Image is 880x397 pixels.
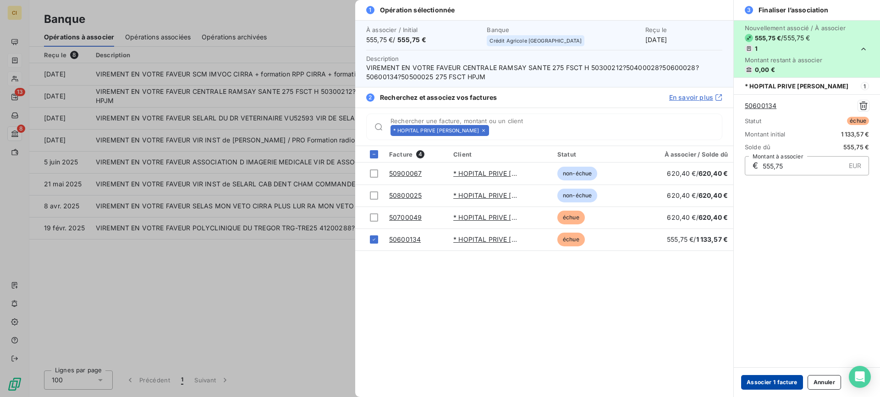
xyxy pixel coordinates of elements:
[667,235,728,243] span: 555,75 € /
[698,213,728,221] span: 620,40 €
[745,82,848,90] span: * HOPITAL PRIVE [PERSON_NAME]
[696,235,728,243] span: 1 133,57 €
[759,5,828,15] span: Finaliser l’association
[366,35,481,44] span: 555,75 € /
[389,169,422,177] a: 50900067
[389,150,442,158] div: Facture
[745,56,846,64] span: Montant restant à associer
[366,26,481,33] span: À associer / Initial
[745,101,776,110] a: 50600134
[667,169,728,177] span: 620,40 € /
[453,151,546,158] div: Client
[645,26,722,44] div: [DATE]
[645,26,722,33] span: Reçu le
[755,66,775,73] span: 0,00 €
[808,375,841,390] button: Annuler
[393,128,479,133] span: * HOPITAL PRIVE [PERSON_NAME]
[841,131,869,138] span: 1 133,57 €
[557,167,597,180] span: non-échue
[453,169,562,177] a: * HOPITAL PRIVE [PERSON_NAME]
[667,213,728,221] span: 620,40 € /
[755,34,781,42] span: 555,75 €
[669,93,722,102] a: En savoir plus
[745,24,846,32] span: Nouvellement associé / À associer
[389,235,421,243] a: 50600134
[741,375,803,390] button: Associer 1 facture
[698,169,728,177] span: 620,40 €
[453,235,562,243] a: * HOPITAL PRIVE [PERSON_NAME]
[667,191,728,199] span: 620,40 € /
[861,82,869,90] span: 1
[366,93,374,102] span: 2
[557,233,585,246] span: échue
[493,126,722,135] input: placeholder
[745,131,785,138] span: Montant initial
[847,117,869,125] span: échue
[389,191,422,199] a: 50800025
[366,6,374,14] span: 1
[397,36,426,44] span: 555,75 €
[745,117,761,125] span: Statut
[380,93,497,102] span: Recherchez et associez vos factures
[745,143,770,151] span: Solde dû
[557,211,585,224] span: échue
[416,150,424,158] span: 4
[745,6,753,14] span: 3
[557,151,623,158] div: Statut
[380,5,455,15] span: Opération sélectionnée
[755,45,758,52] span: 1
[843,143,869,151] span: 555,75 €
[698,191,728,199] span: 620,40 €
[557,189,597,202] span: non-échue
[489,38,582,44] span: Crédit Agricole [GEOGRAPHIC_DATA]
[453,191,562,199] a: * HOPITAL PRIVE [PERSON_NAME]
[389,213,422,221] a: 50700049
[849,366,871,388] div: Open Intercom Messenger
[366,55,399,62] span: Description
[366,63,722,82] span: VIREMENT EN VOTRE FAVEUR CENTRALE RAMSAY SANTE 275 FSCT H 50300212?50400028?50600028?50600134?505...
[487,26,640,33] span: Banque
[781,33,810,43] span: / 555,75 €
[453,213,562,221] a: * HOPITAL PRIVE [PERSON_NAME]
[634,151,728,158] div: À associer / Solde dû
